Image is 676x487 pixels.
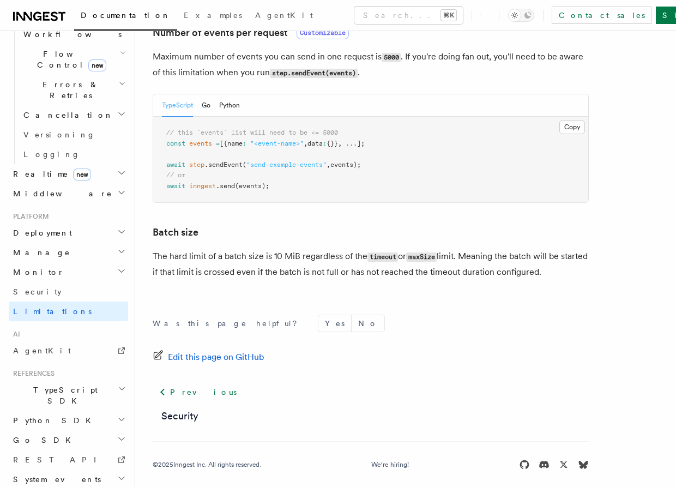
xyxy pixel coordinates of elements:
[352,315,384,332] button: No
[19,79,118,101] span: Errors & Retries
[153,225,198,240] a: Batch size
[19,44,128,75] button: Flow Controlnew
[327,161,330,169] span: ,
[153,249,589,280] p: The hard limit of a batch size is 10 MiB regardless of the or limit. Meaning the batch will be st...
[220,140,243,147] span: [{name
[13,287,62,296] span: Security
[249,3,319,29] a: AgentKit
[243,161,246,169] span: (
[23,150,80,159] span: Logging
[330,161,361,169] span: events);
[9,435,77,446] span: Go SDK
[243,140,246,147] span: :
[13,307,92,316] span: Limitations
[166,182,185,190] span: await
[166,161,185,169] span: await
[153,318,305,329] p: Was this page helpful?
[9,474,101,485] span: System events
[13,455,106,464] span: REST API
[73,169,91,181] span: new
[9,188,112,199] span: Middleware
[367,252,398,262] code: timeout
[323,140,327,147] span: :
[177,3,249,29] a: Examples
[189,161,204,169] span: step
[9,282,128,302] a: Security
[318,315,351,332] button: Yes
[168,350,264,365] span: Edit this page on GitHub
[216,182,235,190] span: .send
[255,11,313,20] span: AgentKit
[338,140,342,147] span: ,
[9,243,128,262] button: Manage
[9,341,128,360] a: AgentKit
[327,140,338,147] span: {}}
[153,49,589,81] p: Maximum number of events you can send in one request is . If you're doing fan out, you'll need to...
[184,11,242,20] span: Examples
[88,59,106,71] span: new
[13,346,71,355] span: AgentKit
[9,330,20,339] span: AI
[189,140,212,147] span: events
[357,140,365,147] span: ];
[9,227,72,238] span: Deployment
[9,223,128,243] button: Deployment
[552,7,651,24] a: Contact sales
[9,302,128,321] a: Limitations
[216,140,220,147] span: =
[9,411,128,430] button: Python SDK
[153,460,261,469] div: © 2025 Inngest Inc. All rights reserved.
[166,140,185,147] span: const
[162,94,193,117] button: TypeScript
[9,267,64,278] span: Monitor
[153,350,264,365] a: Edit this page on GitHub
[9,247,70,258] span: Manage
[9,450,128,470] a: REST API
[9,415,98,426] span: Python SDK
[204,161,243,169] span: .sendEvent
[9,430,128,450] button: Go SDK
[19,75,128,105] button: Errors & Retries
[166,171,185,179] span: // or
[9,164,128,184] button: Realtimenew
[202,94,210,117] button: Go
[9,369,55,378] span: References
[371,460,409,469] a: We're hiring!
[9,380,128,411] button: TypeScript SDK
[161,408,198,424] a: Security
[19,125,128,145] a: Versioning
[9,384,118,406] span: TypeScript SDK
[250,140,304,147] span: "<event-name>"
[74,3,177,31] a: Documentation
[166,129,338,136] span: // this `events` list will need to be <= 5000
[270,69,358,78] code: step.sendEvent(events)
[307,140,323,147] span: data
[508,9,534,22] button: Toggle dark mode
[9,184,128,203] button: Middleware
[382,53,401,62] code: 5000
[9,212,49,221] span: Platform
[406,252,437,262] code: maxSize
[153,25,349,40] a: Number of events per requestCustomizable
[19,145,128,164] a: Logging
[9,169,91,179] span: Realtime
[304,140,307,147] span: ,
[354,7,463,24] button: Search...⌘K
[23,130,95,139] span: Versioning
[153,382,243,402] a: Previous
[559,120,585,134] button: Copy
[19,49,120,70] span: Flow Control
[9,262,128,282] button: Monitor
[19,105,128,125] button: Cancellation
[441,10,456,21] kbd: ⌘K
[189,182,216,190] span: inngest
[81,11,171,20] span: Documentation
[246,161,327,169] span: "send-example-events"
[219,94,240,117] button: Python
[346,140,357,147] span: ...
[235,182,269,190] span: (events);
[297,26,349,39] span: Customizable
[19,110,113,121] span: Cancellation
